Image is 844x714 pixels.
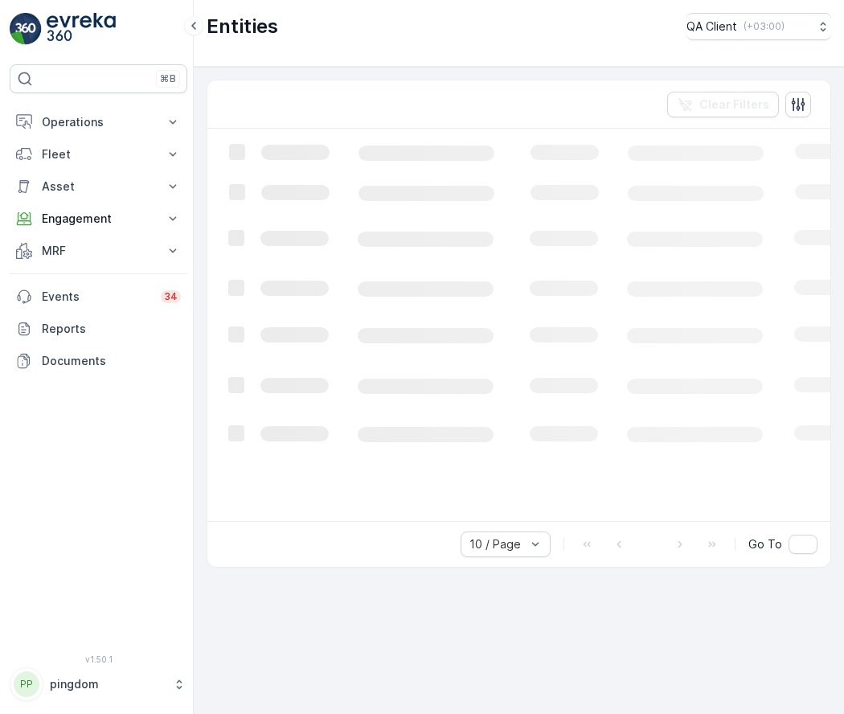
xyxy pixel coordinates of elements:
[10,313,187,345] a: Reports
[42,243,155,259] p: MRF
[10,203,187,235] button: Engagement
[10,13,42,45] img: logo
[699,96,769,113] p: Clear Filters
[667,92,779,117] button: Clear Filters
[14,671,39,697] div: PP
[10,281,187,313] a: Events34
[10,654,187,664] span: v 1.50.1
[42,211,155,227] p: Engagement
[50,676,165,692] p: pingdom
[686,13,831,40] button: QA Client(+03:00)
[164,290,178,303] p: 34
[47,13,116,45] img: logo_light-DOdMpM7g.png
[686,18,737,35] p: QA Client
[207,14,278,39] p: Entities
[744,20,785,33] p: ( +03:00 )
[42,178,155,195] p: Asset
[42,353,181,369] p: Documents
[160,72,176,85] p: ⌘B
[748,536,782,552] span: Go To
[42,114,155,130] p: Operations
[10,235,187,267] button: MRF
[10,170,187,203] button: Asset
[10,667,187,701] button: PPpingdom
[42,146,155,162] p: Fleet
[10,345,187,377] a: Documents
[42,321,181,337] p: Reports
[10,138,187,170] button: Fleet
[42,289,151,305] p: Events
[10,106,187,138] button: Operations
